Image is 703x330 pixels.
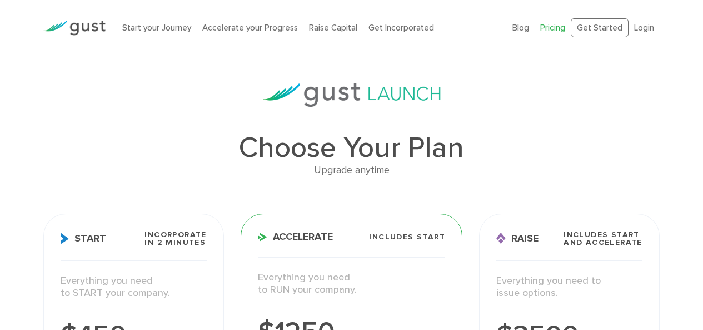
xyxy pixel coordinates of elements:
[43,21,106,36] img: Gust Logo
[258,272,445,297] p: Everything you need to RUN your company.
[43,134,660,162] h1: Choose Your Plan
[122,23,191,33] a: Start your Journey
[369,233,445,241] span: Includes START
[634,23,654,33] a: Login
[368,23,434,33] a: Get Incorporated
[512,23,529,33] a: Blog
[144,231,206,247] span: Incorporate in 2 Minutes
[496,275,642,300] p: Everything you need to issue options.
[496,233,539,244] span: Raise
[263,83,441,107] img: gust-launch-logos.svg
[43,162,660,179] div: Upgrade anytime
[258,232,333,242] span: Accelerate
[202,23,298,33] a: Accelerate your Progress
[571,18,629,38] a: Get Started
[309,23,357,33] a: Raise Capital
[564,231,642,247] span: Includes START and ACCELERATE
[496,233,506,244] img: Raise Icon
[61,233,69,244] img: Start Icon X2
[258,233,267,242] img: Accelerate Icon
[61,233,106,244] span: Start
[540,23,565,33] a: Pricing
[61,275,207,300] p: Everything you need to START your company.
